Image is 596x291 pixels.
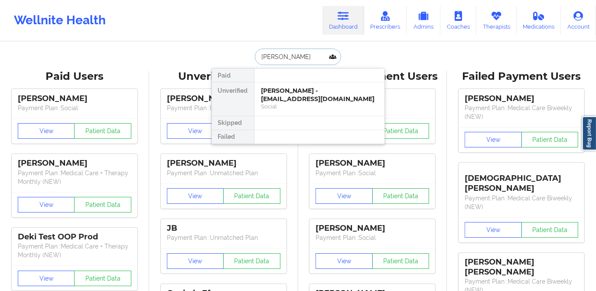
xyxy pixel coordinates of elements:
[316,253,373,269] button: View
[167,158,280,168] div: [PERSON_NAME]
[167,104,280,112] p: Payment Plan : Unmatched Plan
[6,70,143,83] div: Paid Users
[74,197,131,213] button: Patient Data
[18,232,131,242] div: Deki Test OOP Prod
[167,253,224,269] button: View
[372,188,430,204] button: Patient Data
[465,222,522,238] button: View
[465,194,578,211] p: Payment Plan : Medical Care Biweekly (NEW)
[316,233,429,242] p: Payment Plan : Social
[316,169,429,177] p: Payment Plan : Social
[167,233,280,242] p: Payment Plan : Unmatched Plan
[372,253,430,269] button: Patient Data
[476,6,517,35] a: Therapists
[167,188,224,204] button: View
[167,123,224,139] button: View
[155,70,292,83] div: Unverified Users
[316,188,373,204] button: View
[582,116,596,150] a: Report Bug
[18,158,131,168] div: [PERSON_NAME]
[18,94,131,104] div: [PERSON_NAME]
[18,197,75,213] button: View
[74,271,131,286] button: Patient Data
[167,169,280,177] p: Payment Plan : Unmatched Plan
[372,123,430,139] button: Patient Data
[223,188,280,204] button: Patient Data
[212,69,254,82] div: Paid
[465,132,522,147] button: View
[453,70,590,83] div: Failed Payment Users
[322,6,364,35] a: Dashboard
[167,223,280,233] div: JB
[18,271,75,286] button: View
[223,253,280,269] button: Patient Data
[74,123,131,139] button: Patient Data
[521,132,579,147] button: Patient Data
[517,6,561,35] a: Medications
[18,242,131,259] p: Payment Plan : Medical Care + Therapy Monthly (NEW)
[261,87,378,103] div: [PERSON_NAME] - [EMAIL_ADDRESS][DOMAIN_NAME]
[561,6,596,35] a: Account
[465,94,578,104] div: [PERSON_NAME]
[18,123,75,139] button: View
[521,222,579,238] button: Patient Data
[465,104,578,121] p: Payment Plan : Medical Care Biweekly (NEW)
[407,6,440,35] a: Admins
[212,116,254,130] div: Skipped
[18,104,131,112] p: Payment Plan : Social
[261,103,378,110] div: Social
[212,82,254,116] div: Unverified
[440,6,476,35] a: Coaches
[316,158,429,168] div: [PERSON_NAME]
[465,167,578,193] div: [DEMOGRAPHIC_DATA][PERSON_NAME]
[316,223,429,233] div: [PERSON_NAME]
[18,169,131,186] p: Payment Plan : Medical Care + Therapy Monthly (NEW)
[364,6,407,35] a: Prescribers
[465,257,578,277] div: [PERSON_NAME] [PERSON_NAME]
[167,94,280,104] div: [PERSON_NAME]
[212,130,254,144] div: Failed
